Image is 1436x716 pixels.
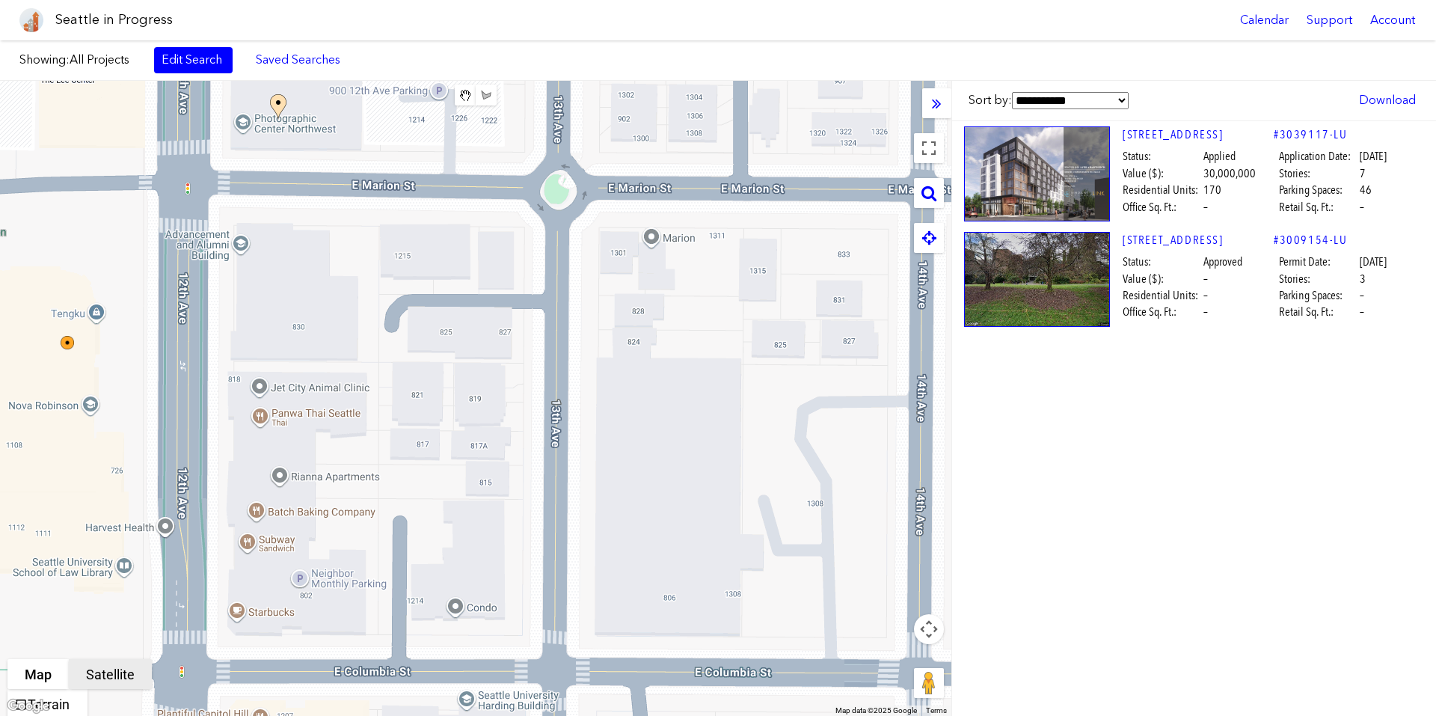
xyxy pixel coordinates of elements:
span: Permit Date: [1279,254,1357,270]
span: Office Sq. Ft.: [1123,199,1201,215]
span: Retail Sq. Ft.: [1279,199,1357,215]
span: 46 [1360,182,1372,198]
span: – [1360,304,1364,320]
span: Value ($): [1123,271,1201,287]
span: Parking Spaces: [1279,287,1357,304]
span: Value ($): [1123,165,1201,182]
h1: Seattle in Progress [55,10,173,29]
a: Open this area in Google Maps (opens a new window) [4,697,53,716]
span: Status: [1123,148,1201,165]
span: Stories: [1279,165,1357,182]
button: Show satellite imagery [69,659,152,689]
img: 901_12TH_AVE_SEATTLE.jpg [964,232,1110,327]
span: Map data ©2025 Google [835,706,917,715]
a: Download [1351,88,1423,113]
button: Draw a shape [476,85,497,105]
span: – [1360,287,1364,304]
a: [STREET_ADDRESS] [1123,232,1274,248]
span: 7 [1360,165,1366,182]
a: Saved Searches [248,47,349,73]
span: [DATE] [1360,148,1387,165]
select: Sort by: [1012,92,1129,109]
span: – [1360,199,1364,215]
button: Show street map [7,659,69,689]
img: favicon-96x96.png [19,8,43,32]
span: 30,000,000 [1203,165,1256,182]
span: Residential Units: [1123,287,1201,304]
img: Google [4,697,53,716]
span: All Projects [70,52,129,67]
a: Edit Search [154,47,233,73]
span: Applied [1203,148,1236,165]
button: Drag Pegman onto the map to open Street View [914,668,944,698]
img: 1.jpg [964,126,1110,221]
span: 170 [1203,182,1221,198]
a: #3009154-LU [1274,232,1348,248]
span: Office Sq. Ft.: [1123,304,1201,320]
span: Residential Units: [1123,182,1201,198]
span: – [1203,271,1208,287]
span: Parking Spaces: [1279,182,1357,198]
span: Application Date: [1279,148,1357,165]
span: Approved [1203,254,1242,270]
button: Toggle fullscreen view [914,133,944,163]
span: – [1203,304,1208,320]
label: Sort by: [969,92,1129,109]
a: [STREET_ADDRESS] [1123,126,1274,143]
span: 3 [1360,271,1366,287]
label: Showing: [19,52,139,68]
span: – [1203,287,1208,304]
button: Map camera controls [914,614,944,644]
a: #3039117-LU [1274,126,1348,143]
span: – [1203,199,1208,215]
span: [DATE] [1360,254,1387,270]
span: Stories: [1279,271,1357,287]
button: Stop drawing [455,85,476,105]
a: Terms [926,706,947,715]
span: Status: [1123,254,1201,270]
span: Retail Sq. Ft.: [1279,304,1357,320]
